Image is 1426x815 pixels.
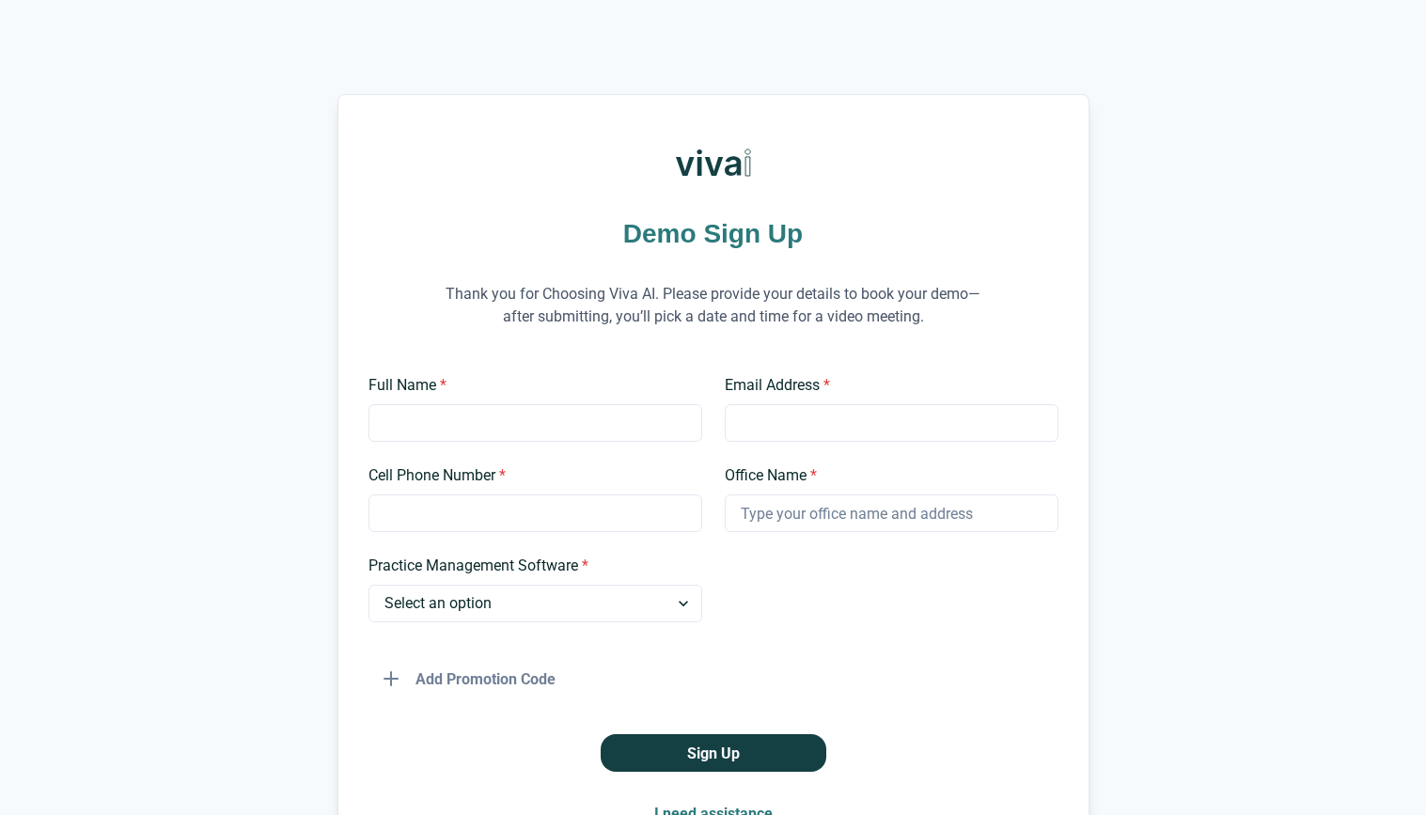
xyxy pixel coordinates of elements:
button: Sign Up [601,734,826,772]
p: Thank you for Choosing Viva AI. Please provide your details to book your demo—after submitting, y... [431,259,995,352]
img: Viva AI Logo [676,125,751,200]
label: Cell Phone Number [368,464,691,487]
label: Office Name [725,464,1047,487]
input: Type your office name and address [725,494,1058,532]
h1: Demo Sign Up [368,215,1058,252]
label: Practice Management Software [368,555,691,577]
label: Full Name [368,374,691,397]
label: Email Address [725,374,1047,397]
button: Add Promotion Code [368,660,571,697]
